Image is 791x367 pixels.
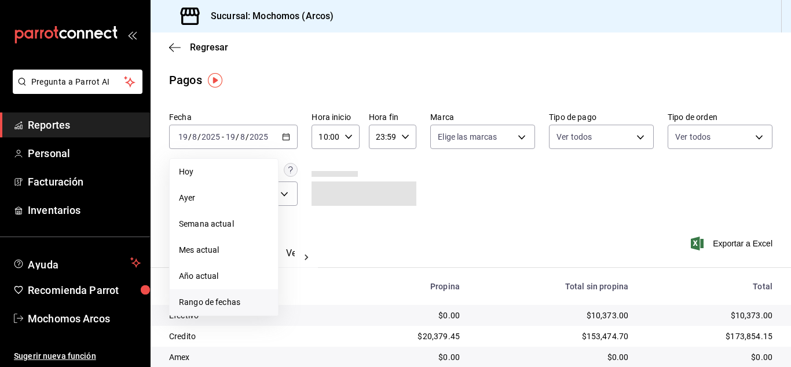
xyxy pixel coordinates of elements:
div: $10,373.00 [647,310,772,321]
div: $0.00 [478,351,628,363]
span: Ver todos [556,131,592,143]
span: / [188,132,192,141]
span: Mochomos Arcos [28,311,141,326]
span: Semana actual [179,218,269,230]
label: Hora inicio [312,113,359,121]
span: Año actual [179,270,269,282]
span: Reportes [28,117,141,133]
label: Hora fin [369,113,416,121]
img: Tooltip marker [208,73,222,88]
button: Exportar a Excel [693,237,772,250]
span: / [236,132,239,141]
input: -- [192,132,197,141]
span: Rango de fechas [179,296,269,308]
button: open_drawer_menu [127,30,137,39]
div: Total [647,282,772,291]
button: Ver pagos [286,248,329,267]
span: Elige las marcas [438,131,497,143]
input: ---- [201,132,221,141]
span: Inventarios [28,202,141,218]
label: Tipo de pago [549,113,654,121]
h3: Sucursal: Mochomos (Arcos) [202,9,334,23]
div: $0.00 [354,351,460,363]
a: Pregunta a Parrot AI [8,84,142,96]
span: Ayer [179,192,269,204]
label: Fecha [169,113,298,121]
input: ---- [249,132,269,141]
span: / [246,132,249,141]
span: Personal [28,146,141,161]
div: $0.00 [647,351,772,363]
button: Regresar [169,42,228,53]
span: Regresar [190,42,228,53]
div: $173,854.15 [647,330,772,342]
div: $20,379.45 [354,330,460,342]
input: -- [178,132,188,141]
label: Marca [430,113,535,121]
div: Pagos [169,71,202,89]
span: Ayuda [28,256,126,270]
div: $10,373.00 [478,310,628,321]
div: Amex [169,351,335,363]
span: Hoy [179,166,269,178]
button: Pregunta a Parrot AI [13,70,142,94]
span: Recomienda Parrot [28,282,141,298]
span: Mes actual [179,244,269,256]
div: Credito [169,330,335,342]
span: Facturación [28,174,141,190]
div: Propina [354,282,460,291]
span: Pregunta a Parrot AI [31,76,124,88]
span: / [197,132,201,141]
div: $153,474.70 [478,330,628,342]
input: -- [240,132,246,141]
span: Ver todos [675,131,711,143]
input: -- [225,132,236,141]
div: $0.00 [354,310,460,321]
span: - [222,132,224,141]
label: Tipo de orden [668,113,772,121]
div: Total sin propina [478,282,628,291]
span: Sugerir nueva función [14,350,141,362]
